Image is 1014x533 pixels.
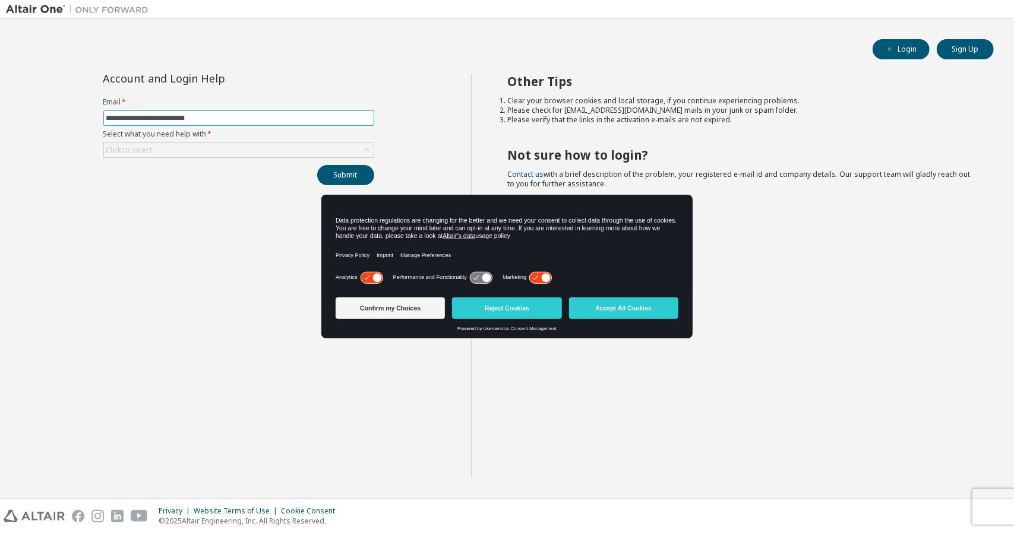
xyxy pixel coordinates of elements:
a: Contact us [507,169,544,179]
li: Please check for [EMAIL_ADDRESS][DOMAIN_NAME] mails in your junk or spam folder. [507,106,972,115]
img: altair_logo.svg [4,510,65,522]
label: Email [103,97,374,107]
div: Privacy [159,506,194,516]
div: Account and Login Help [103,74,320,83]
img: youtube.svg [131,510,148,522]
h2: Other Tips [507,74,972,89]
div: Cookie Consent [281,506,342,516]
li: Please verify that the links in the activation e-mails are not expired. [507,115,972,125]
button: Sign Up [937,39,994,59]
div: Website Terms of Use [194,506,281,516]
label: Select what you need help with [103,129,374,139]
span: with a brief description of the problem, your registered e-mail id and company details. Our suppo... [507,169,970,189]
img: facebook.svg [72,510,84,522]
div: Click to select [106,145,153,155]
img: Altair One [6,4,154,15]
div: Click to select [104,143,374,157]
p: © 2025 Altair Engineering, Inc. All Rights Reserved. [159,516,342,526]
li: Clear your browser cookies and local storage, if you continue experiencing problems. [507,96,972,106]
h2: Not sure how to login? [507,147,972,163]
img: instagram.svg [91,510,104,522]
button: Login [873,39,930,59]
button: Submit [317,165,374,185]
img: linkedin.svg [111,510,124,522]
